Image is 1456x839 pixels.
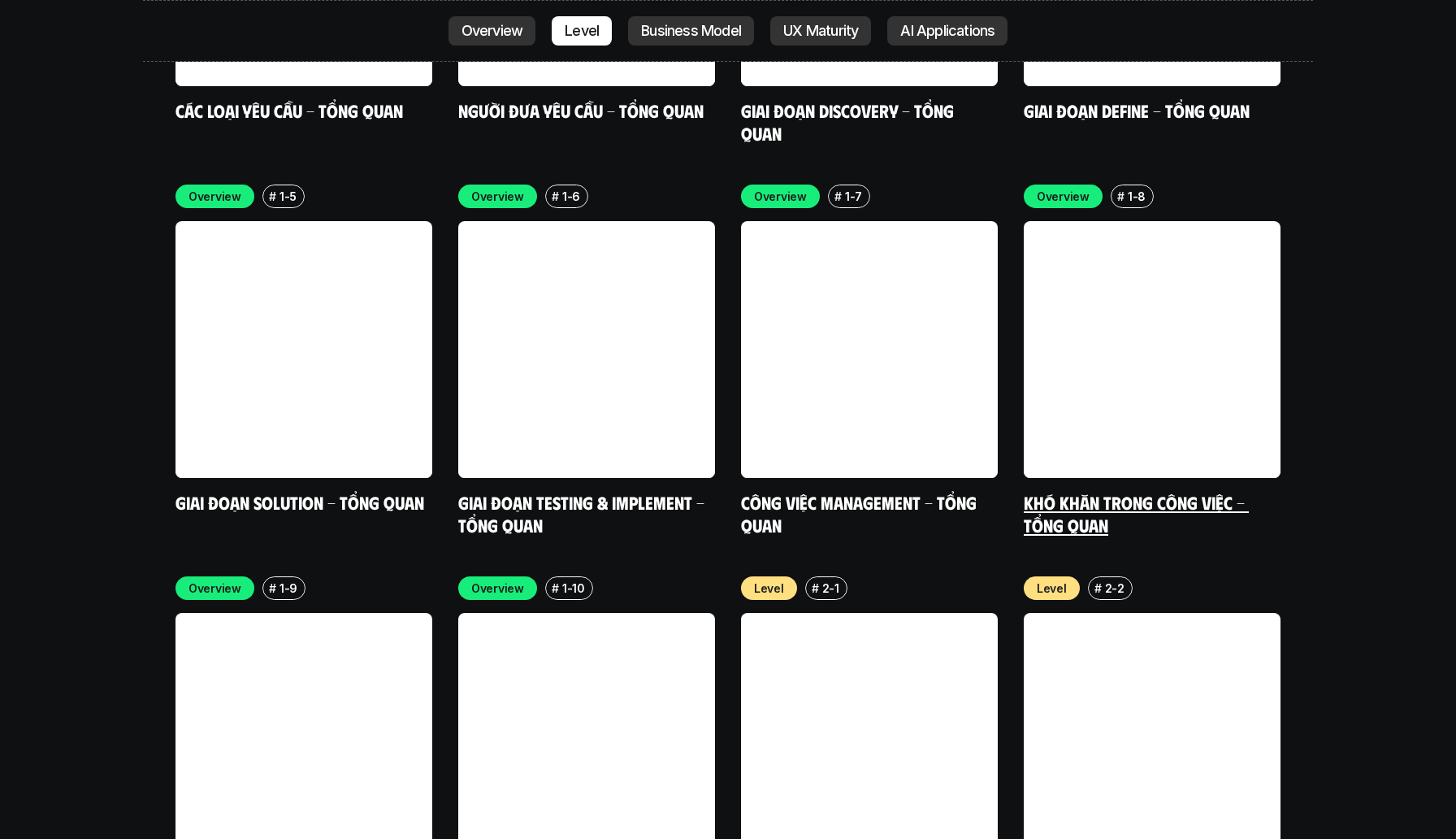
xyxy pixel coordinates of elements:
[741,99,958,144] a: Giai đoạn Discovery - Tổng quan
[175,99,403,121] a: Các loại yêu cầu - Tổng quan
[1128,188,1146,205] p: 1-8
[279,580,297,597] p: 1-9
[741,491,981,536] a: Công việc Management - Tổng quan
[834,190,842,202] h6: #
[471,188,524,205] p: Overview
[188,580,241,597] p: Overview
[1024,99,1250,121] a: Giai đoạn Define - Tổng quan
[845,188,862,205] p: 1-7
[471,580,524,597] p: Overview
[188,188,241,205] p: Overview
[1037,188,1090,205] p: Overview
[552,190,559,202] h6: #
[175,491,424,513] a: Giai đoạn Solution - Tổng quan
[562,580,585,597] p: 1-10
[754,188,807,205] p: Overview
[552,582,559,594] h6: #
[1117,190,1124,202] h6: #
[1105,580,1124,597] p: 2-2
[458,491,708,536] a: Giai đoạn Testing & Implement - Tổng quan
[754,580,784,597] p: Level
[458,99,704,121] a: Người đưa yêu cầu - Tổng quan
[448,16,536,46] a: Overview
[1094,582,1102,594] h6: #
[1037,580,1067,597] p: Level
[1024,491,1249,536] a: Khó khăn trong công việc - Tổng quan
[822,580,839,597] p: 2-1
[269,190,276,202] h6: #
[812,582,819,594] h6: #
[269,582,276,594] h6: #
[279,188,297,205] p: 1-5
[562,188,580,205] p: 1-6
